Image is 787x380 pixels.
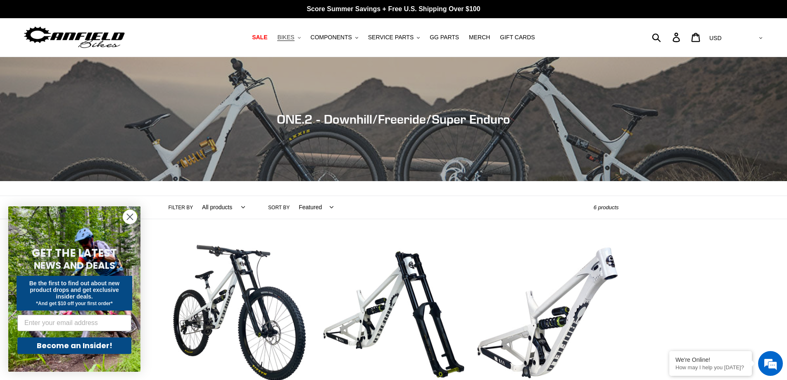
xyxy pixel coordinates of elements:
[469,34,490,41] span: MERCH
[496,32,539,43] a: GIFT CARDS
[656,28,678,46] input: Search
[273,32,304,43] button: BIKES
[368,34,414,41] span: SERVICE PARTS
[29,280,120,300] span: Be the first to find out about new product drops and get exclusive insider deals.
[430,34,459,41] span: GG PARTS
[594,204,619,210] span: 6 products
[426,32,463,43] a: GG PARTS
[248,32,271,43] a: SALE
[277,112,510,127] span: ONE.2 - Downhill/Freeride/Super Enduro
[34,259,115,272] span: NEWS AND DEALS
[311,34,352,41] span: COMPONENTS
[17,315,131,331] input: Enter your email address
[17,337,131,354] button: Become an Insider!
[23,24,126,50] img: Canfield Bikes
[277,34,294,41] span: BIKES
[500,34,535,41] span: GIFT CARDS
[123,210,137,224] button: Close dialog
[675,356,746,363] div: We're Online!
[252,34,267,41] span: SALE
[675,364,746,370] p: How may I help you today?
[364,32,424,43] button: SERVICE PARTS
[169,204,193,211] label: Filter by
[36,301,112,306] span: *And get $10 off your first order*
[307,32,362,43] button: COMPONENTS
[32,246,117,261] span: GET THE LATEST
[268,204,290,211] label: Sort by
[465,32,494,43] a: MERCH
